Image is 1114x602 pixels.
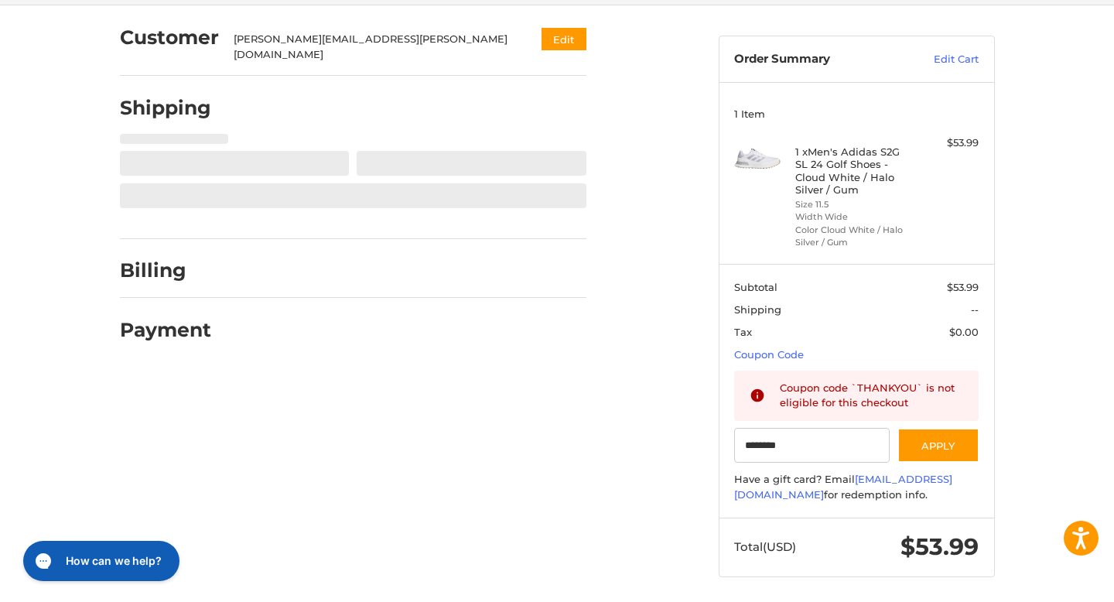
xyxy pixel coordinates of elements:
input: Gift Certificate or Coupon Code [734,428,890,463]
h3: 1 Item [734,108,979,120]
div: Coupon code `THANKYOU` is not eligible for this checkout [780,381,964,411]
span: Total (USD) [734,539,796,554]
button: Apply [897,428,979,463]
span: -- [971,303,979,316]
a: Edit Cart [900,52,979,67]
h2: Shipping [120,96,211,120]
button: Edit [542,28,586,50]
div: Have a gift card? Email for redemption info. [734,472,979,502]
li: Size 11.5 [795,198,914,211]
span: $0.00 [949,326,979,338]
iframe: Google Customer Reviews [986,560,1114,602]
h4: 1 x Men's Adidas S2G SL 24 Golf Shoes - Cloud White / Halo Silver / Gum [795,145,914,196]
span: $53.99 [947,281,979,293]
h2: Billing [120,258,210,282]
a: [EMAIL_ADDRESS][DOMAIN_NAME] [734,473,952,501]
span: Subtotal [734,281,777,293]
li: Color Cloud White / Halo Silver / Gum [795,224,914,249]
li: Width Wide [795,210,914,224]
h3: Order Summary [734,52,900,67]
div: $53.99 [918,135,979,151]
a: Coupon Code [734,348,804,361]
span: Shipping [734,303,781,316]
iframe: Gorgias live chat messenger [15,535,184,587]
h2: Customer [120,26,219,50]
div: [PERSON_NAME][EMAIL_ADDRESS][PERSON_NAME][DOMAIN_NAME] [234,32,511,62]
span: $53.99 [900,532,979,561]
span: Tax [734,326,752,338]
h2: Payment [120,318,211,342]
